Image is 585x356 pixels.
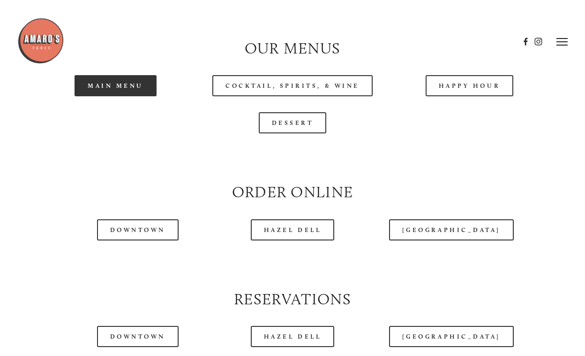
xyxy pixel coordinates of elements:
a: [GEOGRAPHIC_DATA] [389,219,514,240]
h2: Order Online [35,181,550,203]
a: Cocktail, Spirits, & Wine [212,75,373,96]
a: Happy Hour [426,75,514,96]
a: Main Menu [75,75,157,96]
a: [GEOGRAPHIC_DATA] [389,326,514,347]
a: Hazel Dell [251,326,335,347]
a: Dessert [259,112,327,133]
a: Hazel Dell [251,219,335,240]
a: Downtown [97,219,179,240]
h2: Reservations [35,288,550,310]
img: Amaro's Table [17,17,64,64]
a: Downtown [97,326,179,347]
